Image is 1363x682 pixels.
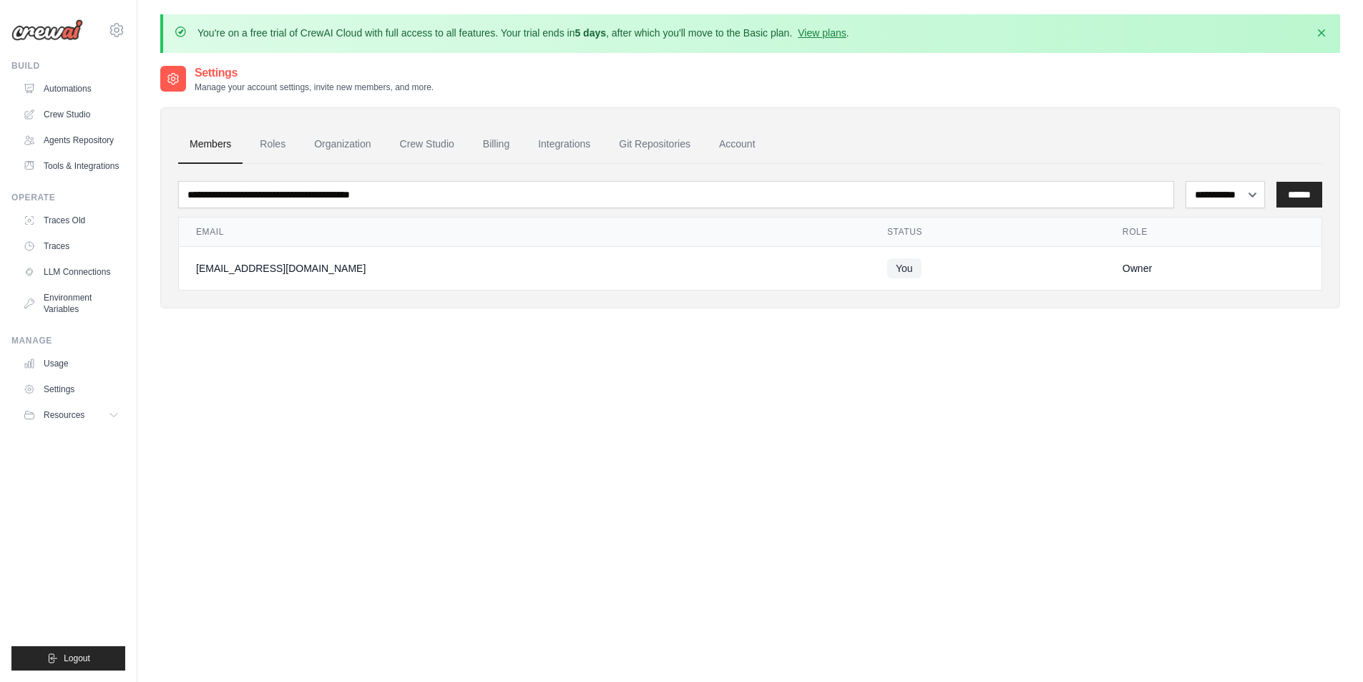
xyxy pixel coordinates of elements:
[798,27,846,39] a: View plans
[17,103,125,126] a: Crew Studio
[17,378,125,401] a: Settings
[64,653,90,664] span: Logout
[17,155,125,177] a: Tools & Integrations
[178,125,243,164] a: Members
[11,60,125,72] div: Build
[197,26,849,40] p: You're on a free trial of CrewAI Cloud with full access to all features. Your trial ends in , aft...
[17,209,125,232] a: Traces Old
[17,260,125,283] a: LLM Connections
[11,192,125,203] div: Operate
[17,235,125,258] a: Traces
[887,258,922,278] span: You
[17,286,125,321] a: Environment Variables
[196,261,853,276] div: [EMAIL_ADDRESS][DOMAIN_NAME]
[607,125,702,164] a: Git Repositories
[708,125,767,164] a: Account
[17,352,125,375] a: Usage
[575,27,606,39] strong: 5 days
[17,404,125,427] button: Resources
[195,82,434,93] p: Manage your account settings, invite new members, and more.
[472,125,521,164] a: Billing
[303,125,382,164] a: Organization
[179,218,870,247] th: Email
[527,125,602,164] a: Integrations
[248,125,297,164] a: Roles
[1123,261,1304,276] div: Owner
[44,409,84,421] span: Resources
[1105,218,1322,247] th: Role
[870,218,1105,247] th: Status
[389,125,466,164] a: Crew Studio
[11,646,125,671] button: Logout
[17,77,125,100] a: Automations
[195,64,434,82] h2: Settings
[17,129,125,152] a: Agents Repository
[11,19,83,41] img: Logo
[11,335,125,346] div: Manage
